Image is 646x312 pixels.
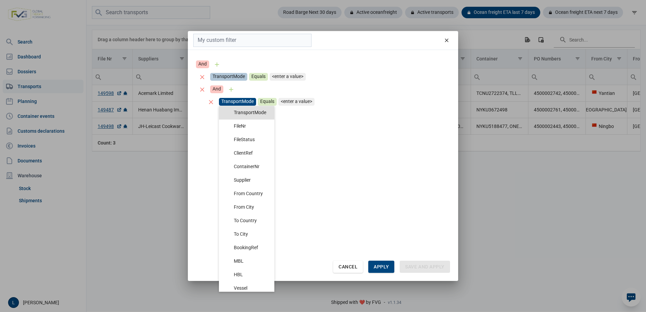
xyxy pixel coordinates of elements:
span: FileStatus [234,137,255,142]
div: Add [211,58,223,71]
div: Group item [196,58,225,71]
div: Cancel [333,261,363,273]
div: Apply [368,261,394,273]
span: From City [234,204,254,210]
span: BookingRef [234,245,258,250]
span: ContainerNr [234,164,259,169]
li: From City [219,201,274,214]
div: Item field [219,98,256,106]
span: To Country [234,218,257,223]
div: remove [441,34,453,46]
div: Item operation [249,73,268,81]
li: FileStatus [219,133,274,147]
div: Item operation [258,98,277,106]
div: Remove group [196,83,208,96]
li: To City [219,228,274,241]
div: <enter a value> [270,73,306,81]
li: MBL [219,255,274,268]
span: To City [234,231,248,237]
div: Remove condition [196,71,208,83]
li: ContainerNr [219,160,274,174]
li: BookingRef [219,241,274,255]
li: FileNr [219,120,274,133]
div: Remove condition [205,96,217,108]
li: ClientRef [219,147,274,160]
span: TransportMode [234,110,266,115]
div: Item field [210,73,247,81]
div: Operation [196,60,209,68]
span: HBL [234,272,243,277]
span: MBL [234,258,244,264]
div: Operation [210,85,223,93]
span: ClientRef [234,150,253,156]
div: Filter builder [196,58,450,261]
span: Apply [374,264,389,269]
span: FileNr [234,123,246,129]
span: Supplier [234,177,251,183]
li: Vessel [219,282,274,295]
div: Add [225,83,238,96]
li: Supplier [219,174,274,187]
span: From Country [234,191,263,196]
span: Vessel [234,285,247,291]
div: Group item [196,83,239,96]
li: HBL [219,268,274,282]
li: To Country [219,214,274,228]
input: My custom filter [193,34,312,47]
li: TransportMode [219,106,274,120]
li: From Country [219,187,274,201]
div: <enter a value> [278,98,315,106]
span: Cancel [339,264,357,269]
